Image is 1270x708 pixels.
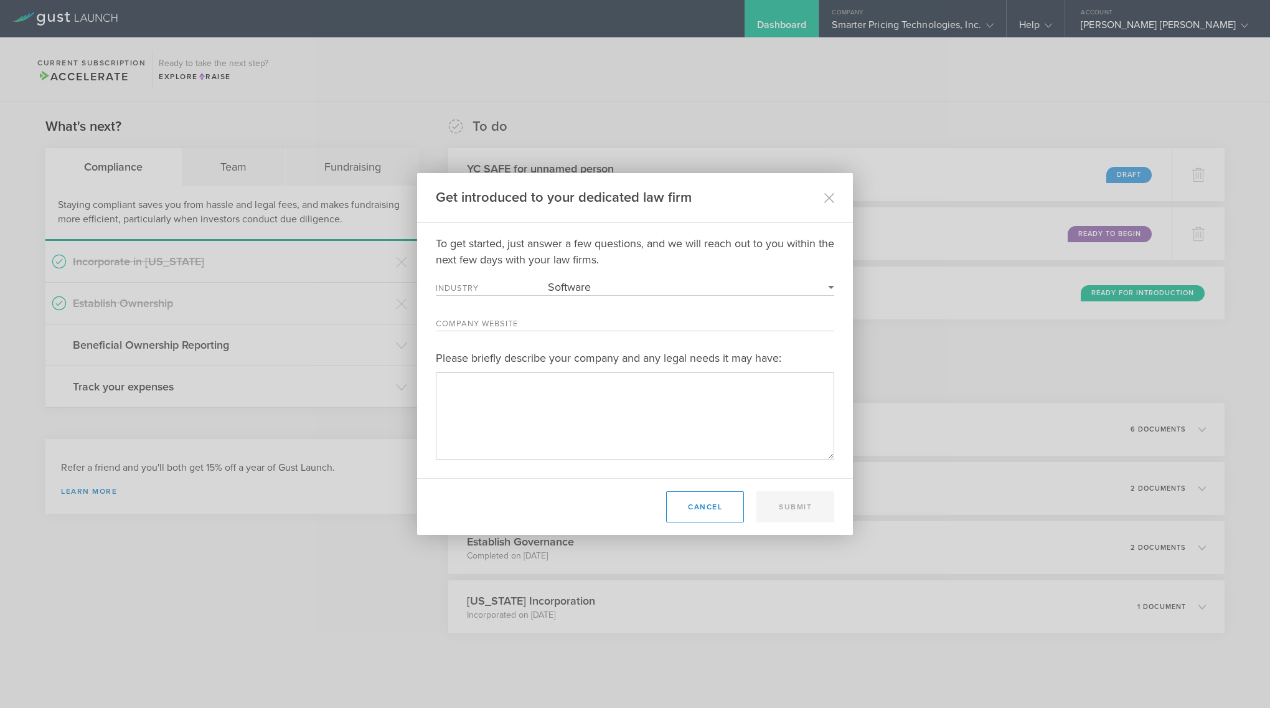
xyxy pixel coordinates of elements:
[666,491,744,522] button: Cancel
[436,235,834,268] p: To get started, just answer a few questions, and we will reach out to you within the next few day...
[436,285,548,295] label: Industry
[436,350,834,366] label: Please briefly describe your company and any legal needs it may have:
[436,189,692,207] h2: Get introduced to your dedicated law firm
[436,320,548,331] label: Company Website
